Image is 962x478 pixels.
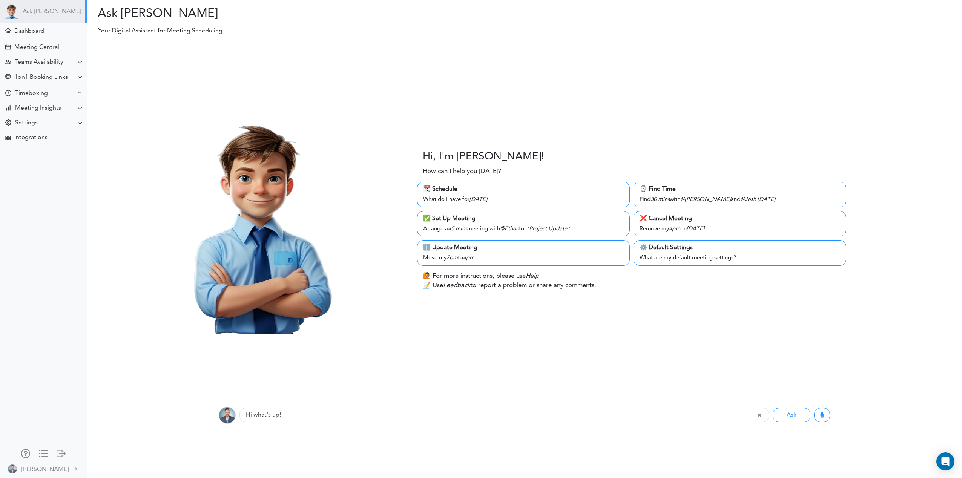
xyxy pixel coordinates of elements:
i: @[PERSON_NAME] [680,197,731,202]
i: [DATE] [687,226,704,232]
div: 📆 Schedule [423,185,624,194]
div: Open Intercom Messenger [936,452,954,470]
div: Time Your Goals [5,90,11,97]
div: Create Meeting [5,44,11,50]
div: ❌ Cancel Meeting [640,214,840,223]
i: 4pm [463,255,474,261]
img: Theo.png [144,107,371,334]
div: ✅ Set Up Meeting [423,214,624,223]
div: 1on1 Booking Links [14,74,68,81]
div: Timeboxing [15,90,48,97]
div: Teams Availability [15,59,63,66]
i: @Josh [740,197,756,202]
div: What are my default meeting settings? [640,252,840,263]
div: Arrange a meeting with for [423,223,624,234]
p: Your Digital Assistant for Meeting Scheduling. [93,26,706,35]
i: 2pm [446,255,458,261]
div: Remove my on [640,223,840,234]
p: 📝 Use to report a problem or share any comments. [423,281,596,291]
img: BWv8PPf8N0ctf3JvtTlAAAAAASUVORK5CYII= [8,464,17,473]
img: Powered by TEAMCAL AI [4,4,19,19]
div: Meeting Central [14,44,59,51]
div: Integrations [14,134,48,141]
div: Meeting Insights [15,105,61,112]
div: ℹ️ Update Meeting [423,243,624,252]
i: 45 mins [448,226,467,232]
div: Log out [57,449,66,457]
div: TEAMCAL AI Workflow Apps [5,135,11,141]
h2: Ask [PERSON_NAME] [92,7,519,21]
i: Help [526,273,539,279]
div: Manage Members and Externals [21,449,30,457]
a: Manage Members and Externals [21,449,30,460]
div: Settings [15,119,38,127]
p: 🙋 For more instructions, please use [423,271,539,281]
p: How can I help you [DATE]? [423,167,501,176]
i: [DATE] [469,197,487,202]
div: Share Meeting Link [5,74,11,81]
div: Find with and [640,194,840,204]
i: 4pm [669,226,680,232]
div: ⌚️ Find Time [640,185,840,194]
div: Move my to [423,252,624,263]
h3: Hi, I'm [PERSON_NAME]! [423,151,544,164]
div: [PERSON_NAME] [21,465,69,474]
div: ⚙️ Default Settings [640,243,840,252]
a: [PERSON_NAME] [1,460,86,477]
button: Ask [773,408,810,422]
a: Ask [PERSON_NAME] [23,8,81,15]
div: Show only icons [39,449,48,457]
i: "Project Update" [526,226,570,232]
i: Feedback [443,282,470,289]
div: What do I have for [423,194,624,204]
i: 30 mins [651,197,670,202]
i: [DATE] [758,197,775,202]
div: Dashboard [14,28,44,35]
div: Meeting Dashboard [5,28,11,33]
i: @Ethan [500,226,519,232]
a: Change side menu [39,449,48,460]
img: BWv8PPf8N0ctf3JvtTlAAAAAASUVORK5CYII= [219,407,236,424]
